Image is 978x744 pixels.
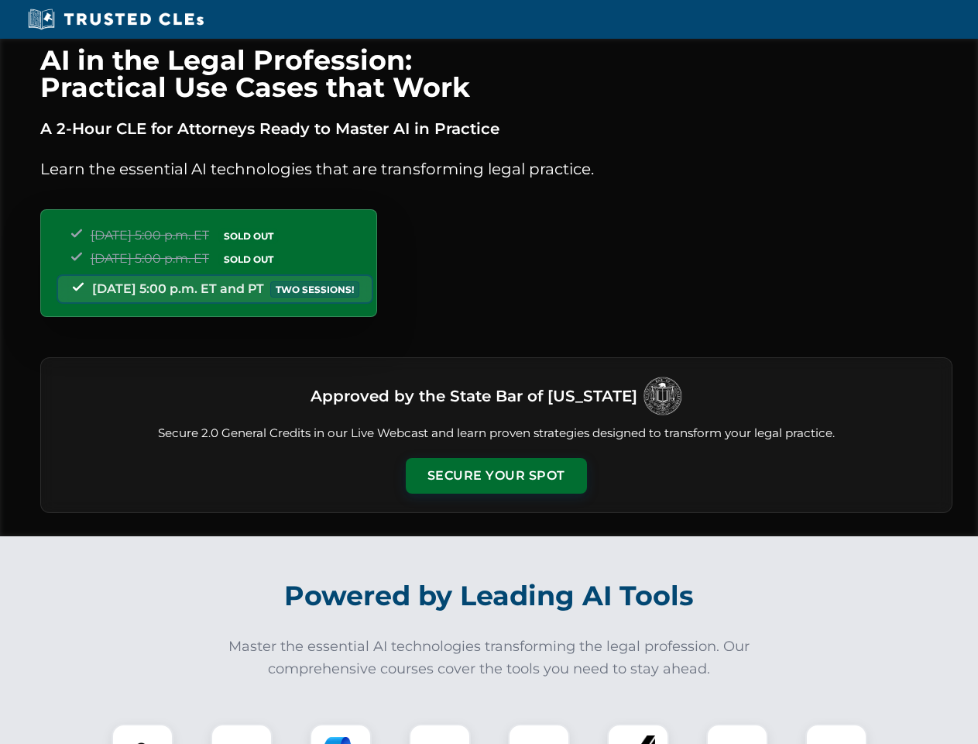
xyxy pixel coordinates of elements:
button: Secure Your Spot [406,458,587,494]
h1: AI in the Legal Profession: Practical Use Cases that Work [40,46,952,101]
img: Trusted CLEs [23,8,208,31]
p: Master the essential AI technologies transforming the legal profession. Our comprehensive courses... [218,635,760,680]
img: Logo [643,377,682,415]
span: SOLD OUT [218,228,279,244]
p: Secure 2.0 General Credits in our Live Webcast and learn proven strategies designed to transform ... [60,425,933,443]
span: [DATE] 5:00 p.m. ET [91,251,209,266]
p: Learn the essential AI technologies that are transforming legal practice. [40,157,952,181]
h3: Approved by the State Bar of [US_STATE] [311,382,637,410]
p: A 2-Hour CLE for Attorneys Ready to Master AI in Practice [40,116,952,141]
h2: Powered by Leading AI Tools [60,569,918,623]
span: SOLD OUT [218,251,279,267]
span: [DATE] 5:00 p.m. ET [91,228,209,243]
